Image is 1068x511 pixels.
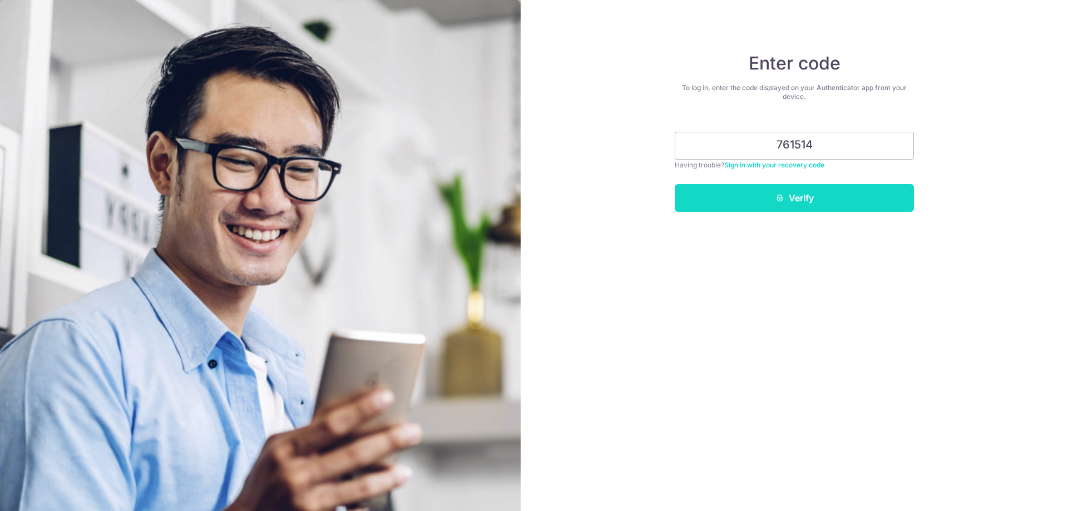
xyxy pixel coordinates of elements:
[675,132,914,160] input: Enter 6 digit code
[675,83,914,101] div: To log in, enter the code displayed on your Authenticator app from your device.
[675,52,914,75] h4: Enter code
[724,161,824,169] a: Sign in with your recovery code
[675,184,914,212] button: Verify
[675,160,914,171] div: Having trouble?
